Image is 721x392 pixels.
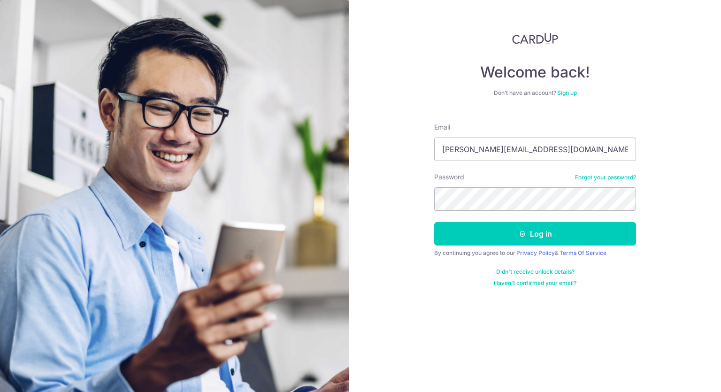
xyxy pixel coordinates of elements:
img: CardUp Logo [512,33,558,44]
a: Haven't confirmed your email? [494,279,576,287]
div: By continuing you agree to our & [434,249,636,257]
button: Log in [434,222,636,246]
a: Privacy Policy [516,249,555,256]
div: Don’t have an account? [434,89,636,97]
h4: Welcome back! [434,63,636,82]
a: Didn't receive unlock details? [496,268,575,276]
label: Email [434,123,450,132]
a: Sign up [557,89,577,96]
label: Password [434,172,464,182]
a: Forgot your password? [575,174,636,181]
input: Enter your Email [434,138,636,161]
a: Terms Of Service [560,249,606,256]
